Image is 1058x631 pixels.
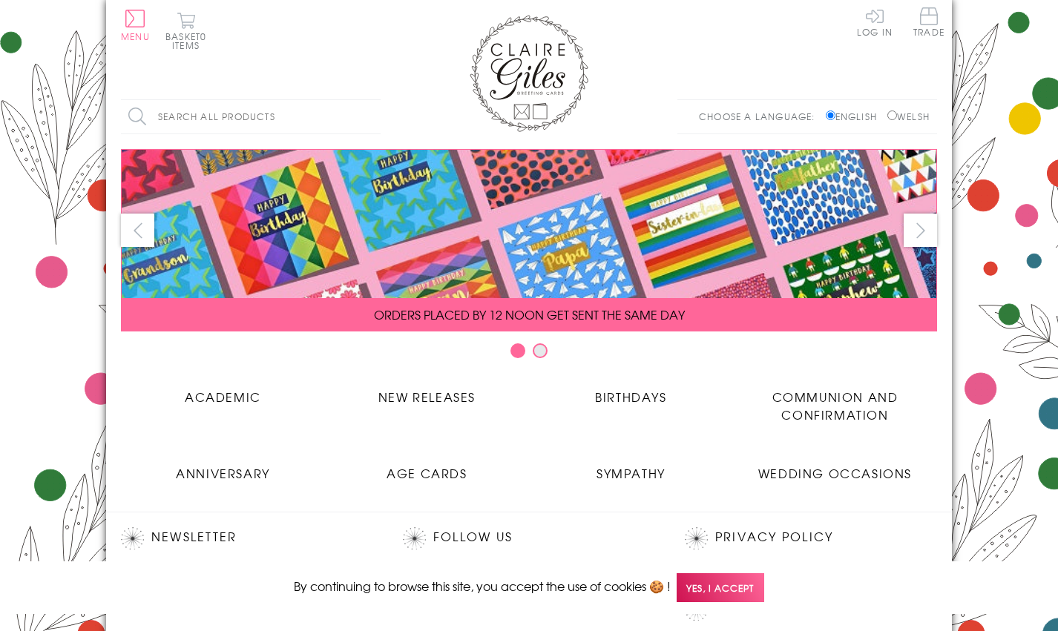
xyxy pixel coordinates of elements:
button: Carousel Page 1 (Current Slide) [510,343,525,358]
a: Sympathy [529,453,733,482]
button: prev [121,214,154,247]
p: Choose a language: [699,110,823,123]
span: Birthdays [595,388,666,406]
span: Wedding Occasions [758,464,912,482]
p: Sign up for our newsletter to receive the latest product launches, news and offers directly to yo... [121,559,373,612]
p: Join us on our social networking profiles for up to the minute news and product releases the mome... [403,559,655,612]
span: Menu [121,30,150,43]
a: Blog [715,598,755,618]
a: Log In [857,7,893,36]
input: Search [366,100,381,133]
a: Trade [913,7,944,39]
button: Carousel Page 2 [533,343,548,358]
button: next [904,214,937,247]
label: Welsh [887,110,930,123]
span: Academic [185,388,261,406]
h2: Follow Us [403,527,655,549]
div: Carousel Pagination [121,343,937,366]
label: English [826,110,884,123]
a: Academic [121,377,325,406]
input: Welsh [887,110,897,120]
img: Claire Giles Greetings Cards [470,15,588,132]
span: Yes, I accept [677,573,764,602]
button: Menu [121,10,150,41]
input: Search all products [121,100,381,133]
span: ORDERS PLACED BY 12 NOON GET SENT THE SAME DAY [374,305,685,323]
a: Age Cards [325,453,529,482]
a: New Releases [325,377,529,406]
a: Birthdays [529,377,733,406]
span: 0 items [172,30,206,52]
a: Privacy Policy [715,527,833,547]
a: Wedding Occasions [733,453,937,482]
h2: Newsletter [121,527,373,549]
button: Basket0 items [165,12,206,50]
input: English [826,110,835,120]
a: Anniversary [121,453,325,482]
span: Anniversary [176,464,270,482]
a: Communion and Confirmation [733,377,937,423]
span: Communion and Confirmation [772,388,898,423]
span: Age Cards [387,464,467,482]
span: Trade [913,7,944,36]
span: Sympathy [597,464,666,482]
span: New Releases [378,388,476,406]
